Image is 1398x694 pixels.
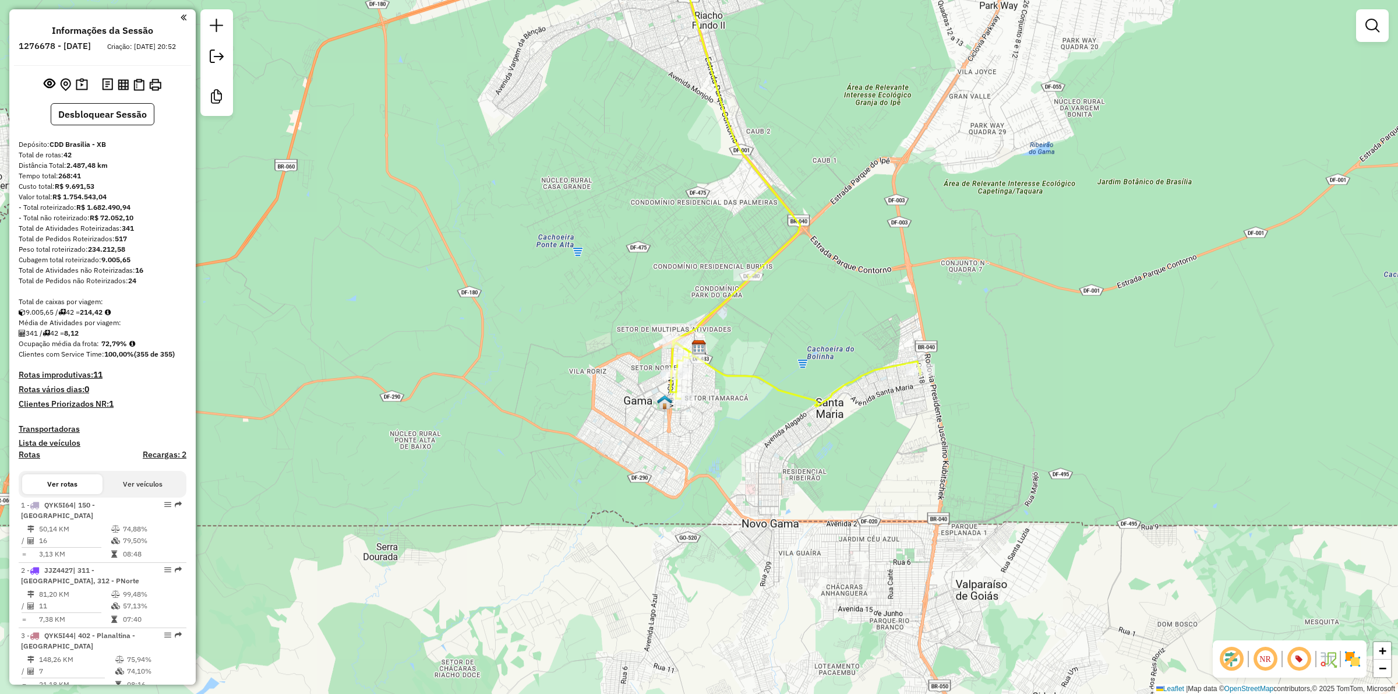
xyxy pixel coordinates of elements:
td: 16 [38,535,111,547]
i: % de utilização do peso [115,656,124,663]
div: Criação: [DATE] 20:52 [103,41,181,52]
span: 3 - [21,631,135,650]
i: Total de Atividades [27,537,34,544]
h4: Transportadoras [19,424,186,434]
i: Total de Atividades [27,668,34,675]
i: Total de rotas [43,330,50,337]
strong: CDD Brasilia - XB [50,140,106,149]
h4: Recargas: 2 [143,450,186,460]
td: 08:16 [126,679,182,691]
td: 148,26 KM [38,654,115,665]
button: Visualizar relatório de Roteirização [115,76,131,92]
h6: 1276678 - [DATE] [19,41,91,51]
div: 341 / 42 = [19,328,186,339]
div: 9.005,65 / 42 = [19,307,186,318]
span: + [1379,643,1386,658]
span: − [1379,661,1386,675]
img: CDD Brasilia - BR [691,340,707,355]
td: = [21,679,27,691]
a: Criar modelo [205,85,228,111]
td: / [21,535,27,547]
div: Distância Total: [19,160,186,171]
i: Tempo total em rota [115,681,121,688]
button: Ver rotas [22,474,103,494]
i: Total de Atividades [19,330,26,337]
em: Opções [164,566,171,573]
td: = [21,614,27,625]
div: Total de Pedidos Roteirizados: [19,234,186,244]
span: | 311 - [GEOGRAPHIC_DATA], 312 - PNorte [21,566,139,585]
em: Opções [164,501,171,508]
a: Nova sessão e pesquisa [205,14,228,40]
td: 11 [38,600,111,612]
td: 81,20 KM [38,589,111,600]
strong: 0 [84,384,89,394]
td: 07:40 [122,614,181,625]
h4: Clientes Priorizados NR: [19,399,186,409]
td: 75,94% [126,654,182,665]
td: 74,88% [122,523,181,535]
strong: 8,12 [64,329,79,337]
button: Desbloquear Sessão [51,103,154,125]
h4: Informações da Sessão [52,25,153,36]
strong: 268:41 [58,171,81,180]
div: Valor total: [19,192,186,202]
td: 7,38 KM [38,614,111,625]
h4: Rotas vários dias: [19,385,186,394]
div: Total de Atividades não Roteirizadas: [19,265,186,276]
td: / [21,665,27,677]
strong: R$ 9.691,53 [55,182,94,191]
button: Logs desbloquear sessão [100,76,115,94]
td: 79,50% [122,535,181,547]
td: 57,13% [122,600,181,612]
strong: 11 [93,369,103,380]
div: Peso total roteirizado: [19,244,186,255]
td: 21,18 KM [38,679,115,691]
i: Distância Total [27,526,34,533]
span: | 402 - Planaltina - [GEOGRAPHIC_DATA] [21,631,135,650]
span: 2 - [21,566,139,585]
h4: Lista de veículos [19,438,186,448]
a: Zoom in [1374,642,1391,660]
td: 50,14 KM [38,523,111,535]
a: Exportar sessão [205,45,228,71]
em: Opções [164,632,171,639]
strong: 214,42 [80,308,103,316]
strong: R$ 1.754.543,04 [52,192,107,201]
i: Total de Atividades [27,603,34,610]
strong: 1 [109,399,114,409]
div: Total de caixas por viagem: [19,297,186,307]
div: Tempo total: [19,171,186,181]
span: | [1186,685,1188,693]
strong: 234.212,58 [88,245,125,253]
button: Ver veículos [103,474,183,494]
i: Tempo total em rota [111,616,117,623]
span: Exibir número da rota [1285,645,1313,673]
strong: 100,00% [104,350,134,358]
button: Painel de Sugestão [73,76,90,94]
a: Leaflet [1156,685,1184,693]
i: Tempo total em rota [111,551,117,558]
button: Centralizar mapa no depósito ou ponto de apoio [58,76,73,94]
strong: 16 [135,266,143,274]
td: 99,48% [122,589,181,600]
div: Custo total: [19,181,186,192]
h4: Rotas improdutivas: [19,370,186,380]
a: Zoom out [1374,660,1391,677]
em: Rota exportada [175,501,182,508]
span: Ocupação média da frota: [19,339,99,348]
strong: 42 [63,150,72,159]
strong: (355 de 355) [134,350,175,358]
div: - Total roteirizado: [19,202,186,213]
div: Map data © contributors,© 2025 TomTom, Microsoft [1153,684,1398,694]
div: Cubagem total roteirizado: [19,255,186,265]
strong: R$ 1.682.490,94 [76,203,130,212]
img: Exibir/Ocultar setores [1343,650,1362,668]
td: 7 [38,665,115,677]
img: CDD Gama [657,394,672,410]
td: / [21,600,27,612]
strong: R$ 72.052,10 [90,213,133,222]
td: 3,13 KM [38,548,111,560]
h4: Rotas [19,450,40,460]
img: Fluxo de ruas [1319,650,1337,668]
